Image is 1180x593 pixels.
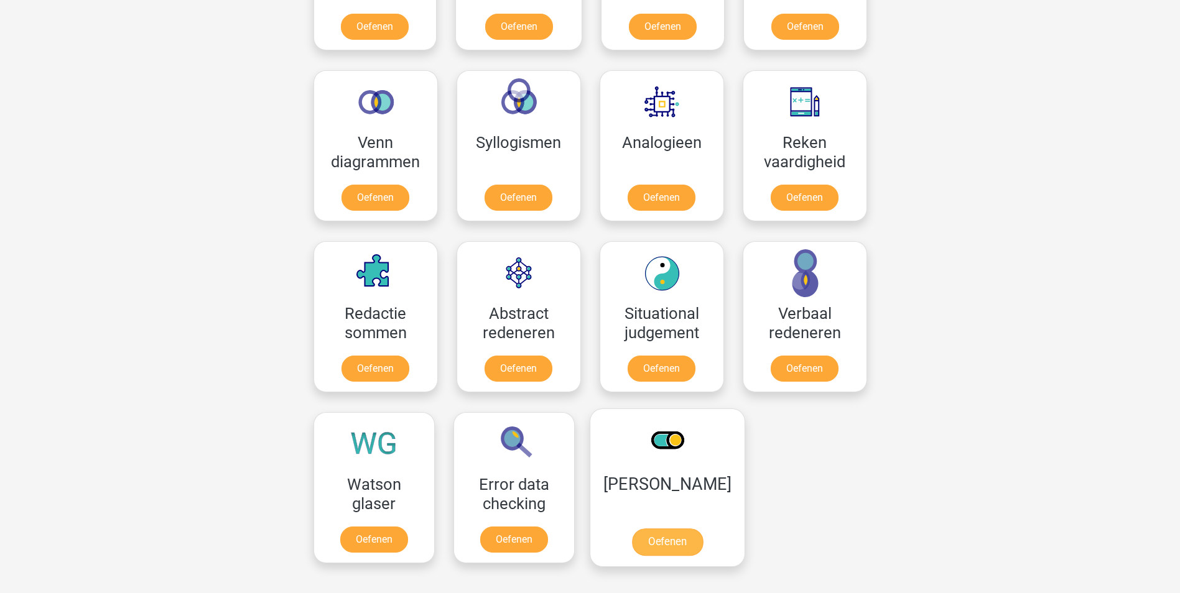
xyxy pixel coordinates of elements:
[485,356,552,382] a: Oefenen
[485,185,552,211] a: Oefenen
[771,356,839,382] a: Oefenen
[771,185,839,211] a: Oefenen
[485,14,553,40] a: Oefenen
[341,14,409,40] a: Oefenen
[629,14,697,40] a: Oefenen
[628,185,695,211] a: Oefenen
[631,528,702,556] a: Oefenen
[341,356,409,382] a: Oefenen
[341,185,409,211] a: Oefenen
[628,356,695,382] a: Oefenen
[340,526,408,553] a: Oefenen
[480,526,548,553] a: Oefenen
[771,14,839,40] a: Oefenen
